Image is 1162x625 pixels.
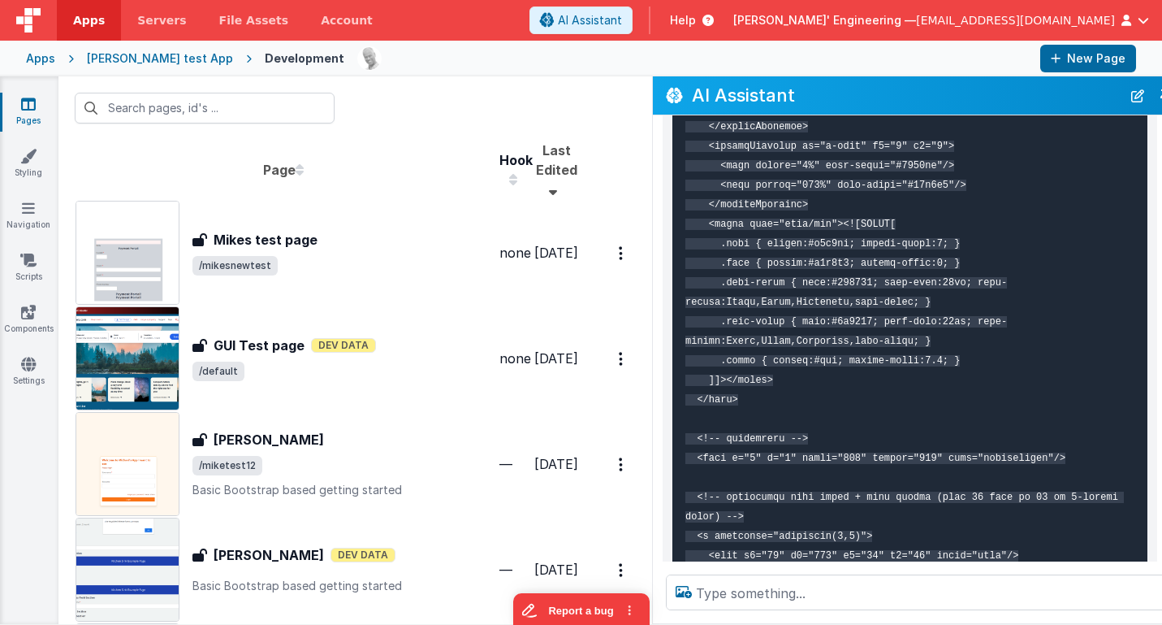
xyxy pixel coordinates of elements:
[499,152,533,168] span: Hook
[219,12,289,28] span: File Assets
[1040,45,1136,72] button: New Page
[499,456,512,472] span: —
[73,12,105,28] span: Apps
[499,243,533,263] div: none
[499,562,512,578] span: —
[265,50,344,67] div: Development
[534,350,578,367] span: [DATE]
[263,162,296,178] span: Page
[536,142,577,178] span: Last Edited
[558,12,622,28] span: AI Assistant
[137,12,186,28] span: Servers
[534,456,578,472] span: [DATE]
[192,578,498,594] p: Basic Bootstrap based getting started
[609,448,635,481] button: Options
[358,47,381,70] img: 11ac31fe5dc3d0eff3fbbbf7b26fa6e1
[214,545,324,565] h3: [PERSON_NAME]
[75,93,335,124] input: Search pages, id's ...
[534,562,578,578] span: [DATE]
[192,456,262,475] span: /miketest12
[192,362,244,381] span: /default
[26,50,55,67] div: Apps
[87,50,233,67] div: [PERSON_NAME] test App
[534,245,578,261] span: [DATE]
[214,230,317,250] h3: Mikes test page
[311,338,376,353] span: Dev Data
[330,548,395,562] span: Dev Data
[529,7,633,34] button: AI Assistant
[499,349,533,368] div: none
[214,336,305,355] h3: GUI Test page
[670,12,696,28] span: Help
[214,430,324,449] h3: [PERSON_NAME]
[609,553,635,587] button: Options
[609,342,635,375] button: Options
[692,82,1121,109] h2: AI Assistant
[733,12,1149,28] button: [PERSON_NAME]' Engineering — [EMAIL_ADDRESS][DOMAIN_NAME]
[1126,85,1149,107] button: New Chat
[192,256,278,276] span: /mikesnewtest
[916,12,1115,28] span: [EMAIL_ADDRESS][DOMAIN_NAME]
[192,482,498,498] p: Basic Bootstrap based getting started
[609,237,635,270] button: Options
[733,12,916,28] span: [PERSON_NAME]' Engineering —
